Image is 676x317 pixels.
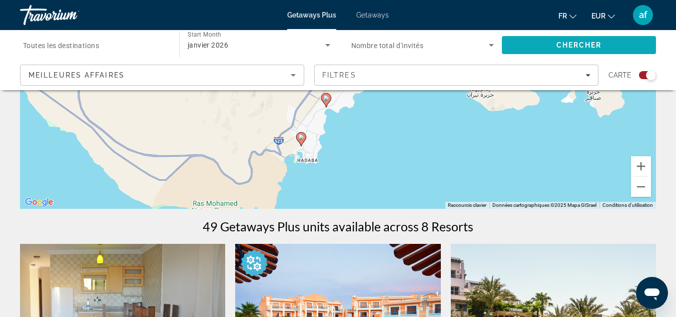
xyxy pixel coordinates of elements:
a: Conditions d'utilisation (s'ouvre dans un nouvel onglet) [602,202,653,208]
button: Zoom avant [631,156,651,176]
button: Change currency [591,9,615,23]
span: Données cartographiques ©2025 Mapa GISrael [492,202,596,208]
img: Google [23,196,56,209]
button: Zoom arrière [631,177,651,197]
a: Getaways [356,11,389,19]
iframe: Bouton de lancement de la fenêtre de messagerie [636,277,668,309]
h1: 49 Getaways Plus units available across 8 Resorts [203,219,473,234]
button: User Menu [630,5,656,26]
span: Nombre total d'invités [351,42,424,50]
a: Getaways Plus [287,11,336,19]
a: Ouvrir cette zone dans Google Maps (dans une nouvelle fenêtre) [23,196,56,209]
button: Filters [314,65,598,86]
span: Filtres [322,71,356,79]
button: Change language [558,9,576,23]
a: Travorium [20,2,120,28]
span: Carte [608,68,631,82]
span: af [639,10,647,20]
span: Toutes les destinations [23,42,99,50]
span: Chercher [556,41,602,49]
button: Search [502,36,656,54]
span: Start Month [188,31,221,38]
span: Meilleures affaires [29,71,125,79]
span: EUR [591,12,605,20]
span: janvier 2026 [188,41,228,49]
mat-select: Sort by [29,69,296,81]
button: Raccourcis clavier [448,202,486,209]
span: fr [558,12,567,20]
input: Select destination [23,40,166,52]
